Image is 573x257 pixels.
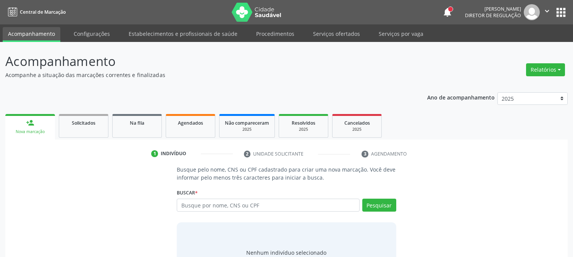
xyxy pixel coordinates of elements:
div: person_add [26,119,34,127]
input: Busque por nome, CNS ou CPF [177,199,359,212]
a: Central de Marcação [5,6,66,18]
a: Estabelecimentos e profissionais de saúde [123,27,243,40]
div: Indivíduo [161,150,186,157]
button: Relatórios [526,63,565,76]
div: Nenhum indivíduo selecionado [246,249,326,257]
span: Na fila [130,120,144,126]
label: Buscar [177,187,198,199]
p: Acompanhe a situação das marcações correntes e finalizadas [5,71,399,79]
span: Resolvidos [292,120,315,126]
div: 2025 [284,127,323,132]
div: [PERSON_NAME] [465,6,521,12]
span: Diretor de regulação [465,12,521,19]
span: Não compareceram [225,120,269,126]
p: Busque pelo nome, CNS ou CPF cadastrado para criar uma nova marcação. Você deve informar pelo men... [177,165,396,182]
a: Serviços por vaga [373,27,429,40]
span: Central de Marcação [20,9,66,15]
div: 2025 [338,127,376,132]
span: Cancelados [344,120,370,126]
p: Ano de acompanhamento [427,92,495,102]
button: Pesquisar [362,199,396,212]
a: Serviços ofertados [308,27,365,40]
button: notifications [442,7,453,18]
button:  [540,4,554,20]
a: Configurações [68,27,115,40]
span: Solicitados [72,120,95,126]
p: Acompanhamento [5,52,399,71]
div: 1 [151,150,158,157]
i:  [543,7,551,15]
button: apps [554,6,568,19]
a: Acompanhamento [3,27,60,42]
span: Agendados [178,120,203,126]
div: 2025 [225,127,269,132]
img: img [524,4,540,20]
a: Procedimentos [251,27,300,40]
div: Nova marcação [11,129,50,135]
